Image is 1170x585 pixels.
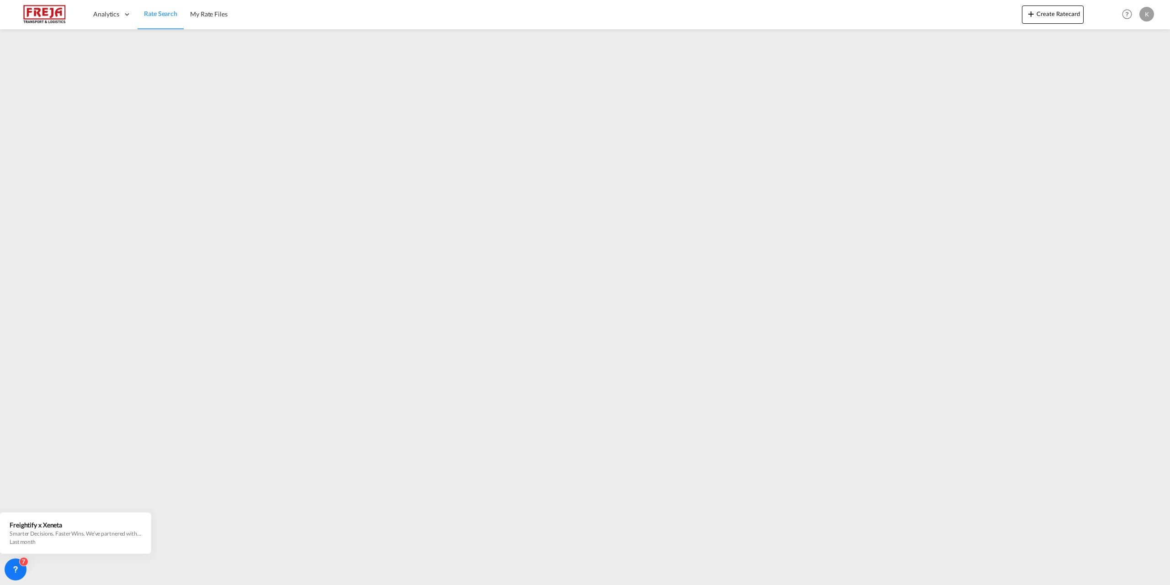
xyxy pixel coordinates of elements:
[93,10,119,19] span: Analytics
[144,10,177,17] span: Rate Search
[1139,7,1154,21] div: K
[14,4,75,25] img: 586607c025bf11f083711d99603023e7.png
[1119,6,1139,23] div: Help
[1022,5,1084,24] button: icon-plus 400-fgCreate Ratecard
[1026,8,1037,19] md-icon: icon-plus 400-fg
[190,10,228,18] span: My Rate Files
[1119,6,1135,22] span: Help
